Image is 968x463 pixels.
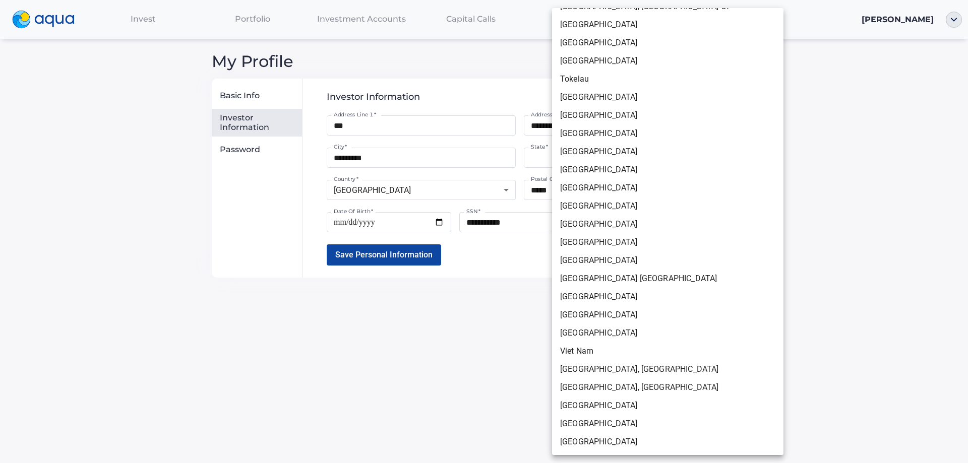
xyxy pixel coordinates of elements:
[552,70,783,88] li: Tokelau
[552,124,783,143] li: [GEOGRAPHIC_DATA]
[552,106,783,124] li: [GEOGRAPHIC_DATA]
[552,415,783,433] li: [GEOGRAPHIC_DATA]
[552,215,783,233] li: [GEOGRAPHIC_DATA]
[552,233,783,251] li: [GEOGRAPHIC_DATA]
[552,16,783,34] li: [GEOGRAPHIC_DATA]
[552,251,783,270] li: [GEOGRAPHIC_DATA]
[552,433,783,451] li: [GEOGRAPHIC_DATA]
[552,342,783,360] li: Viet Nam
[552,360,783,378] li: [GEOGRAPHIC_DATA], [GEOGRAPHIC_DATA]
[552,197,783,215] li: [GEOGRAPHIC_DATA]
[552,179,783,197] li: [GEOGRAPHIC_DATA]
[552,88,783,106] li: [GEOGRAPHIC_DATA]
[552,161,783,179] li: [GEOGRAPHIC_DATA]
[552,324,783,342] li: [GEOGRAPHIC_DATA]
[552,306,783,324] li: [GEOGRAPHIC_DATA]
[552,270,783,288] li: [GEOGRAPHIC_DATA] [GEOGRAPHIC_DATA]
[552,396,783,415] li: [GEOGRAPHIC_DATA]
[552,34,783,52] li: [GEOGRAPHIC_DATA]
[552,52,783,70] li: [GEOGRAPHIC_DATA]
[552,288,783,306] li: [GEOGRAPHIC_DATA]
[552,143,783,161] li: [GEOGRAPHIC_DATA]
[552,378,783,396] li: [GEOGRAPHIC_DATA], [GEOGRAPHIC_DATA]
